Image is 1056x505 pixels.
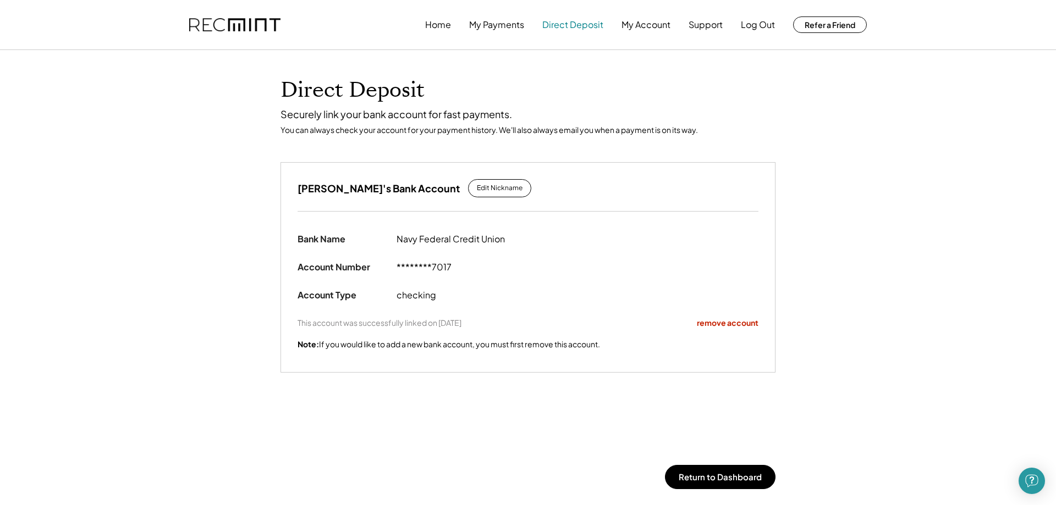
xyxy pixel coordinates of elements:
div: remove account [697,318,758,329]
div: If you would like to add a new bank account, you must first remove this account. [298,339,600,350]
button: Refer a Friend [793,16,867,33]
button: Direct Deposit [542,14,603,36]
div: Open Intercom Messenger [1019,468,1045,494]
div: checking [397,290,529,301]
div: Account Number [298,262,397,273]
div: Bank Name [298,234,397,245]
button: My Account [621,14,670,36]
button: Log Out [741,14,775,36]
h1: Direct Deposit [280,77,776,103]
strong: Note: [298,339,319,349]
div: You can always check your account for your payment history. We'll also always email you when a pa... [280,125,776,135]
img: recmint-logotype%403x.png [189,18,280,32]
button: Support [689,14,723,36]
div: Navy Federal Credit Union [397,234,529,245]
div: Securely link your bank account for fast payments. [280,108,776,120]
div: Edit Nickname [477,184,522,193]
button: My Payments [469,14,524,36]
button: Home [425,14,451,36]
div: Account Type [298,290,397,301]
h3: [PERSON_NAME]'s Bank Account [298,182,460,195]
button: Return to Dashboard [665,465,776,489]
div: This account was successfully linked on [DATE] [298,318,461,328]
